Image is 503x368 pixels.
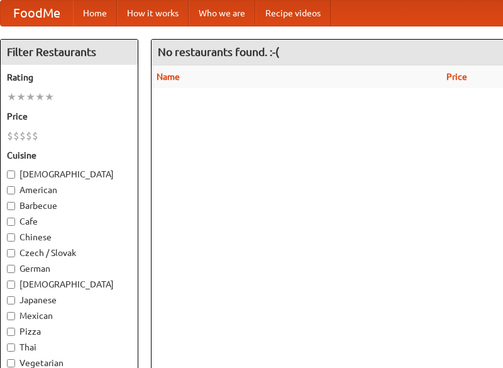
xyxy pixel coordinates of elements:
a: Recipe videos [255,1,331,26]
a: Name [157,72,180,82]
a: FoodMe [1,1,73,26]
input: Japanese [7,296,15,304]
input: Barbecue [7,202,15,210]
input: Cafe [7,218,15,226]
label: American [7,184,131,196]
h5: Price [7,110,131,123]
input: Pizza [7,328,15,336]
input: German [7,265,15,273]
label: Pizza [7,325,131,338]
label: German [7,262,131,275]
label: Cafe [7,215,131,228]
li: $ [26,129,32,143]
h5: Rating [7,71,131,84]
label: Japanese [7,294,131,306]
li: $ [7,129,13,143]
h4: Filter Restaurants [1,40,138,65]
li: ★ [16,90,26,104]
a: Who we are [189,1,255,26]
input: Mexican [7,312,15,320]
label: Mexican [7,309,131,322]
li: $ [13,129,19,143]
label: [DEMOGRAPHIC_DATA] [7,168,131,181]
input: Czech / Slovak [7,249,15,257]
input: Vegetarian [7,359,15,367]
li: $ [32,129,38,143]
a: Home [73,1,117,26]
label: Chinese [7,231,131,243]
li: ★ [45,90,54,104]
input: [DEMOGRAPHIC_DATA] [7,281,15,289]
li: ★ [26,90,35,104]
label: Thai [7,341,131,354]
a: Price [446,72,467,82]
input: American [7,186,15,194]
input: Chinese [7,233,15,242]
a: How it works [117,1,189,26]
li: ★ [7,90,16,104]
input: [DEMOGRAPHIC_DATA] [7,170,15,179]
h5: Cuisine [7,149,131,162]
label: [DEMOGRAPHIC_DATA] [7,278,131,291]
label: Barbecue [7,199,131,212]
input: Thai [7,343,15,352]
li: $ [19,129,26,143]
ng-pluralize: No restaurants found. :-( [158,46,279,58]
li: ★ [35,90,45,104]
label: Czech / Slovak [7,247,131,259]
